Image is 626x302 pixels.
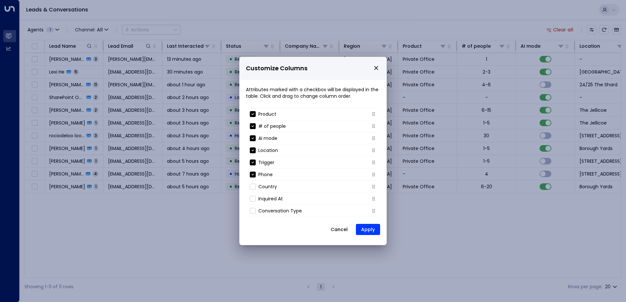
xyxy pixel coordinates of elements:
p: Trigger [258,159,274,166]
p: Phone [258,171,273,178]
span: Customize Columns [246,64,307,73]
button: close [373,65,379,71]
button: Apply [356,224,380,235]
p: Location [258,147,278,154]
p: AI mode [258,135,277,142]
p: Product [258,111,276,117]
p: # of people [258,123,286,129]
p: Attributes marked with a checkbox will be displayed in the table. Click and drag to change column... [246,86,380,99]
p: Inquired At [258,195,283,202]
button: Cancel [325,224,353,235]
p: Country [258,183,277,190]
p: Conversation Type [258,208,302,214]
